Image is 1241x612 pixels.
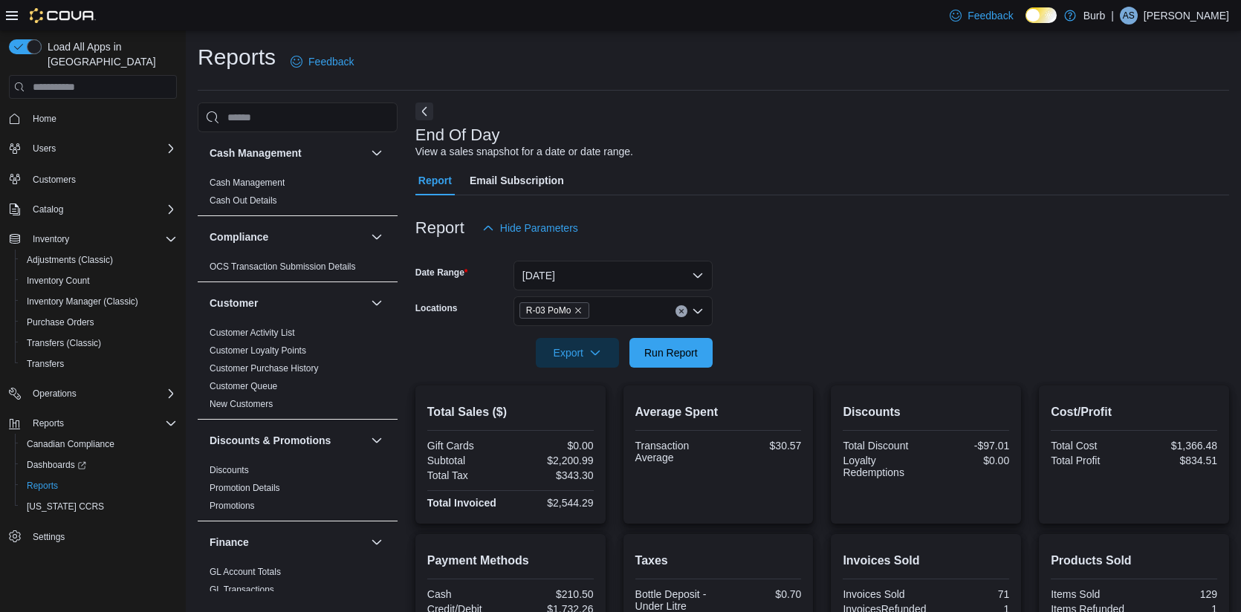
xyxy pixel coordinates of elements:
p: | [1111,7,1114,25]
p: Burb [1083,7,1106,25]
a: Promotions [210,501,255,511]
button: Customer [368,294,386,312]
button: Hide Parameters [476,213,584,243]
span: Customer Purchase History [210,362,319,374]
a: New Customers [210,399,273,409]
span: AS [1123,7,1135,25]
button: Finance [210,535,365,550]
button: Customer [210,296,365,310]
span: Purchase Orders [27,316,94,328]
div: Alex Specht [1120,7,1138,25]
button: Next [415,102,433,120]
h2: Payment Methods [427,552,594,570]
div: $2,544.29 [513,497,594,509]
div: -$97.01 [929,440,1009,452]
p: [PERSON_NAME] [1144,7,1229,25]
span: Cash Out Details [210,195,277,206]
button: Transfers [15,354,183,374]
span: Catalog [27,201,177,218]
span: OCS Transaction Submission Details [210,261,356,273]
span: Feedback [308,54,354,69]
span: Home [33,113,56,125]
a: Discounts [210,465,249,475]
span: Report [418,166,452,195]
button: Settings [3,526,183,547]
button: Operations [27,385,82,403]
h3: End Of Day [415,126,500,144]
span: Export [545,338,610,368]
span: Email Subscription [470,166,564,195]
a: Feedback [944,1,1019,30]
span: Adjustments (Classic) [21,251,177,269]
button: Adjustments (Classic) [15,250,183,270]
h3: Compliance [210,229,268,244]
h3: Cash Management [210,146,302,160]
span: Inventory Count [21,272,177,290]
span: Dashboards [27,459,86,471]
span: Inventory [33,233,69,245]
div: Bottle Deposit - Under Litre [635,588,716,612]
button: Inventory Manager (Classic) [15,291,183,312]
span: Users [27,140,177,157]
label: Date Range [415,267,468,279]
div: $834.51 [1137,455,1217,466]
button: Customers [3,168,183,189]
span: [US_STATE] CCRS [27,501,104,512]
div: Total Tax [427,469,508,481]
div: Invoices Sold [843,588,923,600]
button: Reports [27,414,70,432]
h2: Taxes [635,552,802,570]
div: Cash [427,588,508,600]
span: Customer Loyalty Points [210,345,306,357]
div: 129 [1137,588,1217,600]
button: Compliance [210,229,365,244]
a: Purchase Orders [21,313,100,331]
span: GL Transactions [210,584,274,596]
span: Cash Management [210,177,285,189]
h2: Average Spent [635,403,802,421]
a: Settings [27,528,71,546]
button: Discounts & Promotions [368,432,386,449]
a: Inventory Manager (Classic) [21,293,144,310]
button: Cash Management [368,144,386,162]
a: Adjustments (Classic) [21,251,119,269]
a: Cash Management [210,178,285,188]
a: GL Transactions [210,585,274,595]
a: Transfers [21,355,70,373]
button: Inventory [27,230,75,248]
h2: Discounts [843,403,1009,421]
span: New Customers [210,398,273,410]
strong: Total Invoiced [427,497,496,509]
span: Canadian Compliance [21,435,177,453]
span: Transfers (Classic) [21,334,177,352]
button: Users [27,140,62,157]
span: Operations [33,388,77,400]
a: Customers [27,171,82,189]
div: $210.50 [513,588,594,600]
button: Users [3,138,183,159]
span: Promotion Details [210,482,280,494]
div: Total Profit [1051,455,1131,466]
div: Loyalty Redemptions [843,455,923,478]
span: Customers [27,169,177,188]
div: $30.57 [721,440,801,452]
div: $0.00 [513,440,594,452]
span: Inventory [27,230,177,248]
button: Remove R-03 PoMo from selection in this group [574,306,583,315]
span: Hide Parameters [500,221,578,235]
a: Cash Out Details [210,195,277,206]
div: Transaction Average [635,440,716,463]
a: Reports [21,477,64,495]
span: Customer Queue [210,380,277,392]
a: OCS Transaction Submission Details [210,261,356,272]
div: $2,200.99 [513,455,594,466]
span: Dark Mode [1025,23,1026,24]
button: Purchase Orders [15,312,183,333]
div: Gift Cards [427,440,508,452]
div: Customer [198,324,398,419]
button: Compliance [368,228,386,246]
button: Home [3,108,183,129]
button: Open list of options [692,305,704,317]
button: Inventory Count [15,270,183,291]
div: Items Sold [1051,588,1131,600]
